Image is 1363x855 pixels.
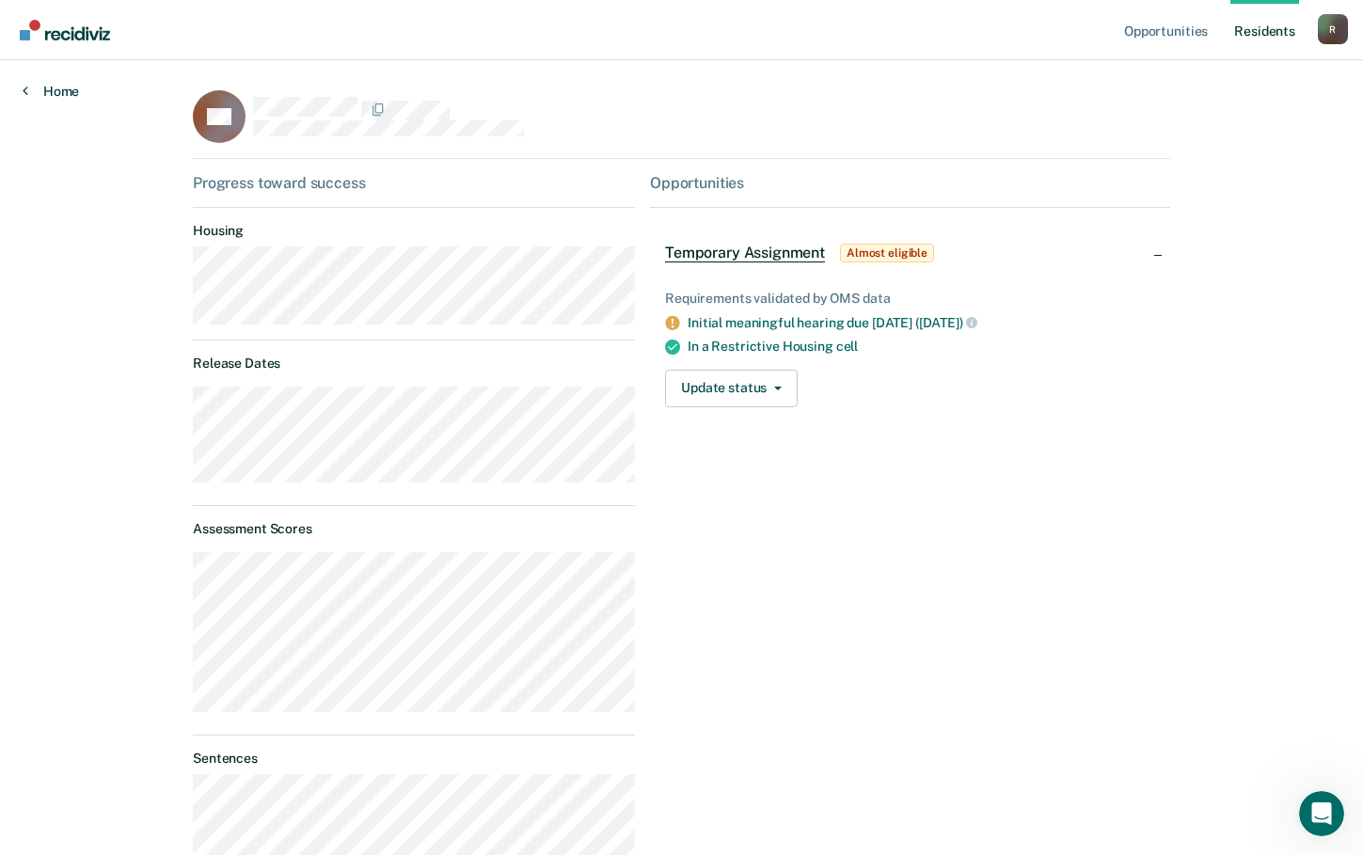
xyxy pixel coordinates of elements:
iframe: Intercom live chat [1299,791,1344,836]
span: Temporary Assignment [665,244,825,262]
div: Initial meaningful hearing due [DATE] ([DATE]) [688,314,1155,331]
span: Almost eligible [840,244,934,262]
dt: Release Dates [193,356,635,372]
div: Requirements validated by OMS data [665,291,1155,307]
img: Recidiviz [20,20,110,40]
a: Home [23,83,79,100]
button: Update status [665,370,798,407]
span: cell [836,339,858,354]
dt: Sentences [193,751,635,767]
div: R [1318,14,1348,44]
button: Profile dropdown button [1318,14,1348,44]
div: In a Restrictive Housing [688,339,1155,355]
div: Progress toward success [193,174,635,192]
div: Opportunities [650,174,1170,192]
div: Temporary AssignmentAlmost eligible [650,223,1170,283]
dt: Assessment Scores [193,521,635,537]
dt: Housing [193,223,635,239]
